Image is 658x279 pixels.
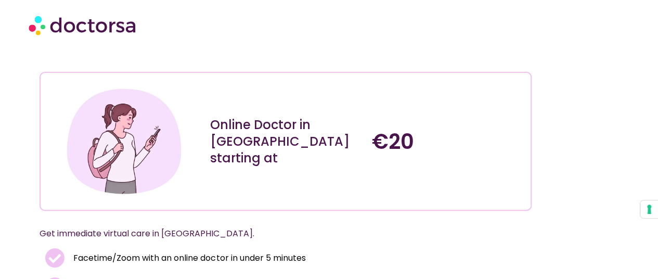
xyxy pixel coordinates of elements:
span: Facetime/Zoom with an online doctor in under 5 minutes [71,251,305,265]
img: Illustration depicting a young woman in a casual outfit, engaged with her smartphone. She has a p... [63,81,185,202]
button: Your consent preferences for tracking technologies [640,200,658,218]
iframe: Customer reviews powered by Trustpilot [45,49,201,61]
div: Online Doctor in [GEOGRAPHIC_DATA] starting at [210,117,362,167]
h4: €20 [371,129,523,154]
p: Get immediate virtual care in [GEOGRAPHIC_DATA]. [40,226,507,241]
